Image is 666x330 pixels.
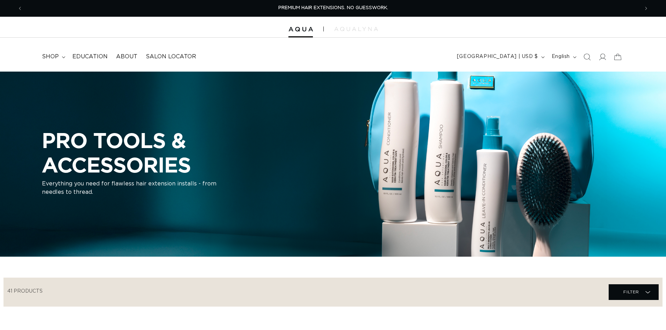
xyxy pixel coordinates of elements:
[42,53,59,60] span: shop
[278,6,388,10] span: PREMIUM HAIR EXTENSIONS. NO GUESSWORK.
[68,49,112,65] a: Education
[142,49,200,65] a: Salon Locator
[112,49,142,65] a: About
[638,2,654,15] button: Next announcement
[42,180,217,197] p: Everything you need for flawless hair extension installs - from needles to thread.
[609,284,659,300] summary: Filter
[116,53,137,60] span: About
[7,289,43,294] span: 41 products
[334,27,378,31] img: aqualyna.com
[288,27,313,32] img: Aqua Hair Extensions
[453,50,547,64] button: [GEOGRAPHIC_DATA] | USD $
[146,53,196,60] span: Salon Locator
[547,50,579,64] button: English
[42,128,308,177] h2: PRO TOOLS & ACCESSORIES
[457,53,538,60] span: [GEOGRAPHIC_DATA] | USD $
[12,2,28,15] button: Previous announcement
[552,53,570,60] span: English
[72,53,108,60] span: Education
[623,285,639,299] span: Filter
[579,49,595,65] summary: Search
[38,49,68,65] summary: shop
